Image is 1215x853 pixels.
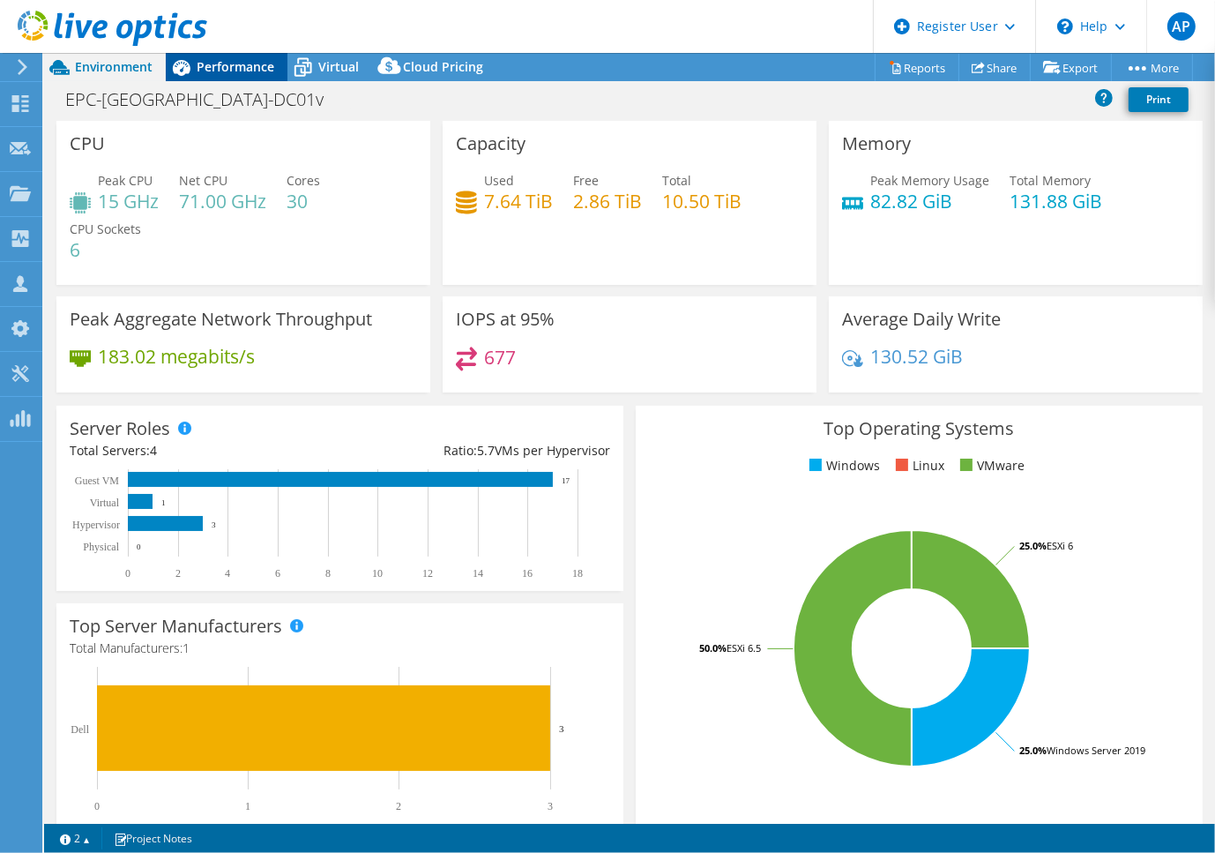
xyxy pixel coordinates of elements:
a: 2 [48,827,102,849]
h4: 7.64 TiB [484,191,553,211]
text: 3 [212,520,216,529]
span: Peak Memory Usage [870,172,989,189]
text: 1 [245,800,250,812]
tspan: 25.0% [1019,744,1047,757]
text: Guest VM [75,475,119,487]
span: 4 [150,442,157,459]
h3: Peak Aggregate Network Throughput [70,310,372,329]
span: Free [573,172,599,189]
text: 3 [548,800,553,812]
text: 18 [572,567,583,580]
span: Total Memory [1010,172,1091,189]
a: Reports [875,54,959,81]
text: Physical [83,541,119,553]
li: Linux [891,456,944,475]
text: 3 [559,723,564,734]
h3: Top Server Manufacturers [70,617,282,636]
li: VMware [956,456,1025,475]
span: Peak CPU [98,172,153,189]
a: Export [1030,54,1112,81]
span: 1 [183,640,190,656]
h4: 10.50 TiB [662,191,742,211]
div: Ratio: VMs per Hypervisor [339,441,609,460]
text: 6 [275,567,280,580]
text: 2 [175,567,181,580]
span: Cores [287,172,320,189]
text: 0 [137,542,141,551]
tspan: Windows Server 2019 [1047,744,1145,757]
h3: Memory [842,134,911,153]
span: Used [484,172,514,189]
tspan: 25.0% [1019,539,1047,552]
text: 4 [225,567,230,580]
h4: 30 [287,191,320,211]
div: Total Servers: [70,441,339,460]
h4: 71.00 GHz [179,191,266,211]
tspan: 50.0% [699,641,727,655]
span: 5.7 [477,442,495,459]
text: Hypervisor [72,519,120,531]
h3: Capacity [456,134,526,153]
text: 0 [94,800,100,812]
li: Windows [805,456,880,475]
h3: Server Roles [70,419,170,438]
h3: Average Daily Write [842,310,1001,329]
a: More [1111,54,1193,81]
h3: Top Operating Systems [649,419,1189,438]
text: 16 [522,567,533,580]
span: Cloud Pricing [403,58,483,75]
h4: 131.88 GiB [1010,191,1102,211]
text: 17 [562,476,570,485]
h3: IOPS at 95% [456,310,555,329]
span: AP [1167,12,1196,41]
text: 12 [422,567,433,580]
text: 8 [325,567,331,580]
tspan: ESXi 6 [1047,539,1073,552]
text: 14 [473,567,483,580]
span: Virtual [318,58,359,75]
h1: EPC-[GEOGRAPHIC_DATA]-DC01v [57,90,351,109]
h4: 15 GHz [98,191,159,211]
h4: 2.86 TiB [573,191,642,211]
a: Project Notes [101,827,205,849]
text: 0 [125,567,130,580]
span: CPU Sockets [70,221,141,237]
h4: 82.82 GiB [870,191,989,211]
span: Environment [75,58,153,75]
a: Print [1129,87,1189,112]
h4: Total Manufacturers: [70,639,610,658]
h3: CPU [70,134,105,153]
text: 1 [161,498,166,507]
text: 10 [372,567,383,580]
svg: \n [1057,19,1073,34]
h4: 6 [70,240,141,259]
text: Virtual [90,497,120,509]
span: Total [662,172,691,189]
h4: 677 [484,348,516,367]
text: Dell [71,723,89,736]
span: Net CPU [179,172,227,189]
span: Performance [197,58,274,75]
tspan: ESXi 6.5 [727,641,761,655]
text: 2 [396,800,401,812]
a: Share [958,54,1031,81]
h4: 183.02 megabits/s [98,347,255,366]
h4: 130.52 GiB [870,347,963,366]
